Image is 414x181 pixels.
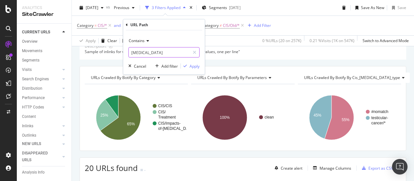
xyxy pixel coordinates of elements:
[371,109,388,114] text: #nomatch
[361,5,384,10] div: Save As New
[298,89,399,146] svg: A chart.
[220,23,222,28] span: ≠
[129,38,145,43] span: Contains
[22,169,67,176] a: Analysis Info
[181,63,200,69] button: Apply
[368,165,393,171] div: Export as CSV
[158,110,166,114] text: CIS/
[22,141,60,147] a: NEW URLS
[152,5,180,10] div: 3 Filters Applied
[130,22,148,28] div: URL Path
[107,38,117,43] div: Clear
[22,85,42,92] div: Distribution
[22,48,67,54] a: Movements
[310,164,351,172] button: Manage Columns
[389,3,406,13] button: Save
[22,95,45,101] div: Performance
[199,3,243,13] button: Segments[DATE]
[22,123,60,130] a: Inlinks
[98,21,107,30] span: CIS/*
[22,38,67,45] a: Overview
[158,121,180,126] text: CIS/Impacts-
[363,38,409,43] div: Switch to Advanced Mode
[22,76,49,83] div: Search Engines
[22,123,33,130] div: Inlinks
[22,57,39,64] div: Segments
[91,75,156,80] span: URLs Crawled By Botify By category
[22,104,44,111] div: HTTP Codes
[77,23,93,28] span: Category
[304,75,400,80] span: URLs Crawled By Botify By cis_[MEDICAL_DATA]_type
[99,36,117,46] button: Clear
[161,63,178,69] div: Add filter
[94,23,97,28] span: =
[245,22,271,29] button: Add Filter
[398,5,406,10] div: Save
[85,163,138,173] span: 20 URLs found
[191,89,293,146] svg: A chart.
[22,5,66,11] div: Analytics
[22,95,60,101] a: Performance
[100,113,108,118] text: 25%
[254,23,271,28] div: Add Filter
[209,5,227,10] span: Segments
[22,132,36,139] div: Outlinks
[320,165,351,171] div: Manage Columns
[22,66,60,73] a: Visits
[86,5,98,10] span: 2025 Aug. 1st
[144,167,146,173] div: -
[86,38,96,43] div: Apply
[114,22,121,28] button: and
[196,73,289,83] h4: URLs Crawled By Botify By parameters
[85,89,186,146] svg: A chart.
[77,3,106,13] button: [DATE]
[22,141,41,147] div: NEW URLS
[22,57,67,64] a: Segments
[120,36,137,46] button: Save
[126,63,146,69] button: Cancel
[140,169,143,171] img: Equal
[229,5,241,10] div: [DATE]
[371,121,386,125] text: cancer/*
[22,104,60,111] a: HTTP Codes
[262,38,301,43] div: 0 % URLs ( 20 on 257K )
[22,150,55,164] div: DISAPPEARED URLS
[111,5,129,10] span: Previous
[22,29,60,36] a: CURRENT URLS
[353,3,384,13] button: Save As New
[77,36,96,46] button: Apply
[143,3,188,13] button: 3 Filters Applied
[153,63,178,69] button: Add filter
[190,63,200,69] div: Apply
[392,159,408,175] div: Open Intercom Messenger
[197,75,267,80] span: URLs Crawled By Botify By parameters
[22,150,60,164] a: DISAPPEARED URLS
[22,66,32,73] div: Visits
[22,169,45,176] div: Analysis Info
[359,163,393,173] button: Export as CSV
[114,23,121,28] div: and
[265,115,274,119] text: clean
[303,73,410,83] h4: URLs Crawled By Botify By cis_cancer_type
[22,85,60,92] a: Distribution
[22,132,60,139] a: Outlinks
[223,21,240,30] span: CIS/Old/*
[342,118,349,122] text: 55%
[188,5,194,11] div: times
[22,48,42,54] div: Movements
[111,3,137,13] button: Previous
[22,11,66,18] div: SiteCrawler
[22,38,38,45] div: Overview
[371,116,388,120] text: testicular-
[360,36,409,46] button: Switch to Advanced Mode
[158,126,194,131] text: of-[MEDICAL_DATA]
[158,104,172,108] text: CIS/CIS
[22,113,36,120] div: Content
[158,115,176,119] text: Treatment
[22,76,60,83] a: Search Engines
[202,23,219,28] span: Category
[310,38,354,43] div: 0.21 % Visits ( 1K on 547K )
